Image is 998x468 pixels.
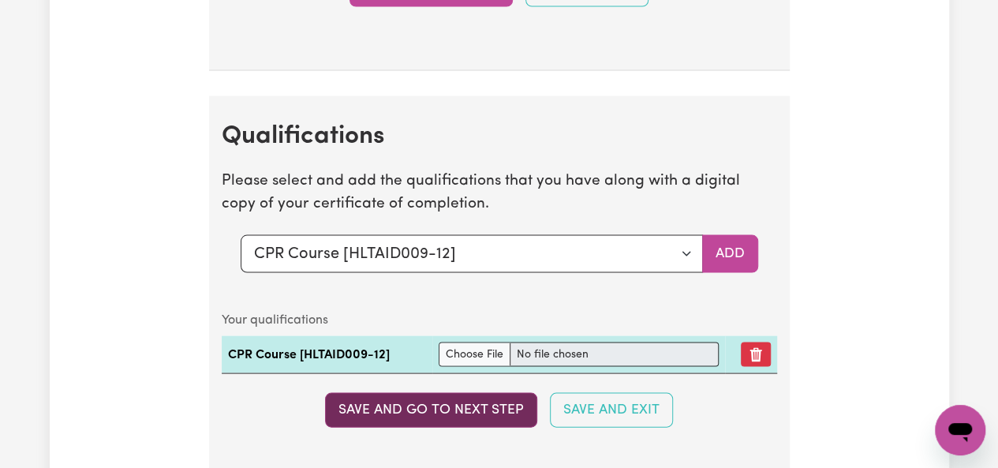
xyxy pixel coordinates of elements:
button: Save and Exit [550,392,673,427]
h2: Qualifications [222,121,777,151]
td: CPR Course [HLTAID009-12] [222,335,433,373]
button: Save and go to next step [325,392,537,427]
button: Remove qualification [741,342,771,366]
iframe: Button to launch messaging window [935,405,985,455]
button: Add selected qualification [702,234,758,272]
p: Please select and add the qualifications that you have along with a digital copy of your certific... [222,170,777,215]
caption: Your qualifications [222,304,777,335]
